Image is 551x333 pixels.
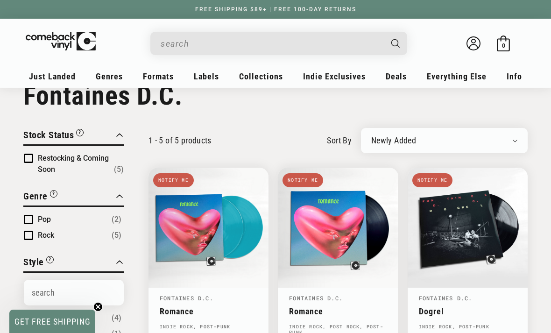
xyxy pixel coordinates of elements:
span: GET FREE SHIPPING [14,317,91,326]
button: Close teaser [93,302,103,312]
a: Fontaines D.C. [419,294,473,302]
div: Search [150,32,407,55]
a: Romance [160,306,257,316]
span: Restocking & Coming Soon [38,154,109,174]
span: Labels [194,71,219,81]
button: Filter by Genre [23,189,57,205]
a: Fontaines D.C. [160,294,213,302]
label: sort by [327,134,352,147]
a: Romance [289,306,387,316]
span: Deals [386,71,407,81]
span: Rock [38,231,54,240]
span: Indie Exclusives [303,71,366,81]
span: Pop [38,215,51,224]
p: 1 - 5 of 5 products [148,135,212,145]
span: Genres [96,71,123,81]
span: Collections [239,71,283,81]
span: 0 [502,42,505,49]
a: FREE SHIPPING $89+ | FREE 100-DAY RETURNS [186,6,366,13]
span: Number of products: (2) [112,214,121,225]
input: When autocomplete results are available use up and down arrows to review and enter to select [161,34,382,53]
button: Filter by Stock Status [23,128,84,144]
span: Number of products: (5) [112,230,121,241]
span: Number of products: (4) [112,312,121,324]
span: Stock Status [23,129,74,141]
span: Info [507,71,522,81]
span: Formats [143,71,174,81]
span: Number of products: (5) [114,164,124,175]
input: Search Options [24,280,124,305]
h1: Fontaines D.C. [23,80,528,111]
button: Filter by Style [23,255,54,271]
button: Search [383,32,409,55]
span: Genre [23,191,48,202]
span: Style [23,256,44,268]
a: Dogrel [419,306,516,316]
div: GET FREE SHIPPINGClose teaser [9,310,95,333]
span: Just Landed [29,71,76,81]
a: Fontaines D.C. [289,294,343,302]
span: Everything Else [427,71,487,81]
